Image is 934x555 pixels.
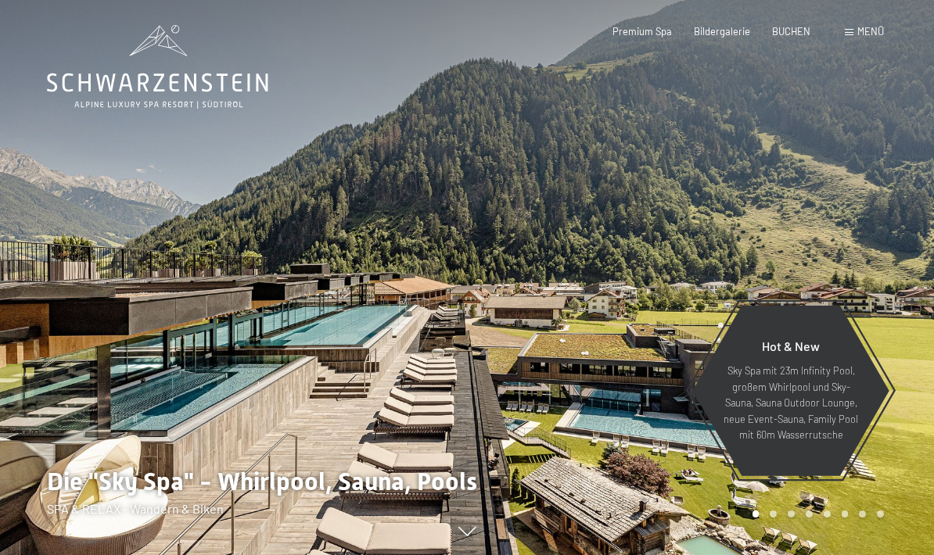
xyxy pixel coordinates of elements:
a: Bildergalerie [694,25,750,38]
div: Carousel Page 7 [859,510,866,517]
span: Hot & New [762,338,820,353]
span: Menü [857,25,884,38]
div: Carousel Page 2 [770,510,777,517]
div: Carousel Page 8 [877,510,884,517]
p: Sky Spa mit 23m Infinity Pool, großem Whirlpool und Sky-Sauna, Sauna Outdoor Lounge, neue Event-S... [723,363,859,442]
a: Premium Spa [612,25,672,38]
div: Carousel Page 3 [788,510,795,517]
div: Carousel Page 1 (Current Slide) [753,510,760,517]
a: Hot & New Sky Spa mit 23m Infinity Pool, großem Whirlpool und Sky-Sauna, Sauna Outdoor Lounge, ne... [692,305,890,477]
div: Carousel Page 5 [824,510,831,517]
div: Carousel Pagination [747,510,884,517]
div: Carousel Page 4 [806,510,813,517]
a: BUCHEN [772,25,810,38]
div: Carousel Page 6 [842,510,849,517]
